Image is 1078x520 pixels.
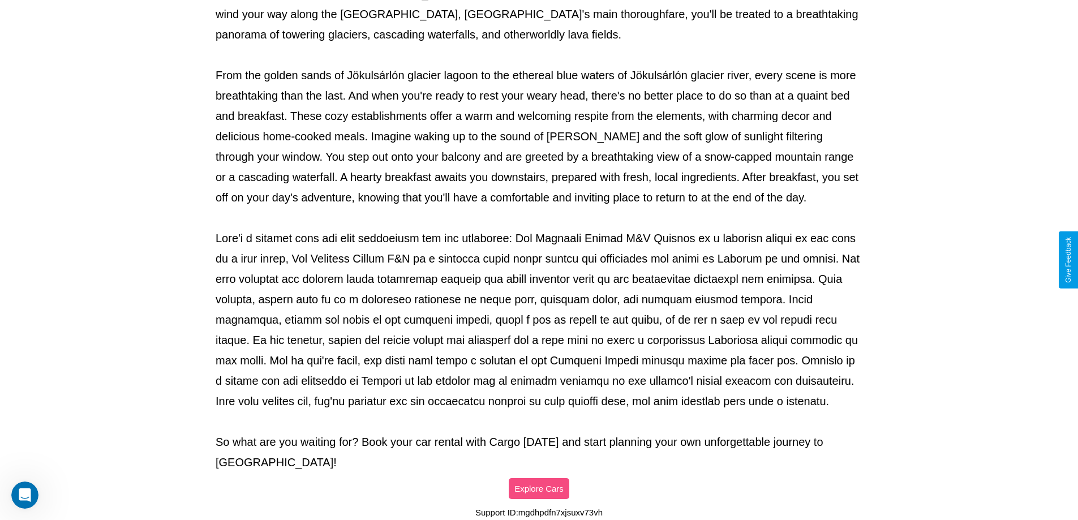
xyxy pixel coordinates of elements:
button: Explore Cars [509,478,569,499]
iframe: Intercom live chat [11,482,38,509]
div: Give Feedback [1064,237,1072,283]
p: Support ID: mgdhpdfn7xjsuxv73vh [475,505,603,520]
